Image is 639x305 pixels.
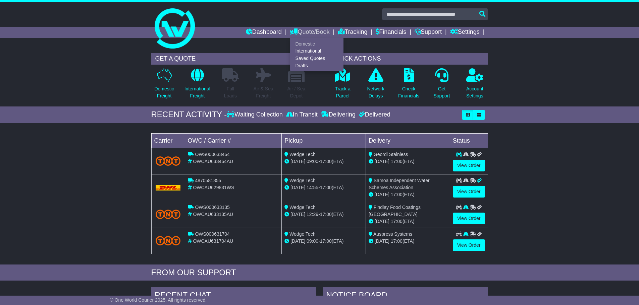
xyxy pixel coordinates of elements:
div: - (ETA) [284,158,363,165]
span: 17:00 [320,212,332,217]
span: 17:00 [320,185,332,190]
a: Domestic [290,40,343,48]
span: Wedge Tech [289,231,315,237]
a: Saved Quotes [290,55,343,62]
span: [DATE] [375,219,389,224]
td: Delivery [366,133,450,148]
a: View Order [453,186,485,198]
a: AccountSettings [466,68,484,103]
div: Delivering [319,111,357,119]
span: Wedge Tech [289,152,315,157]
a: NetworkDelays [367,68,384,103]
td: Status [450,133,488,148]
span: OWS000633464 [195,152,230,157]
span: 17:00 [320,238,332,244]
span: OWCAU629831WS [193,185,234,190]
div: (ETA) [369,238,447,245]
span: Wedge Tech [289,178,315,183]
p: Track a Parcel [335,85,351,99]
a: Support [415,27,442,38]
span: OWCAU631704AU [193,238,233,244]
span: 09:00 [307,159,318,164]
span: [DATE] [290,212,305,217]
a: Financials [376,27,406,38]
div: GET A QUOTE [151,53,310,65]
span: 4870581855 [195,178,221,183]
span: [DATE] [290,185,305,190]
p: Air & Sea Freight [254,85,273,99]
div: - (ETA) [284,211,363,218]
p: Domestic Freight [154,85,174,99]
td: Pickup [282,133,366,148]
a: View Order [453,239,485,251]
span: 09:00 [307,238,318,244]
a: DomesticFreight [154,68,174,103]
p: Network Delays [367,85,384,99]
div: - (ETA) [284,238,363,245]
p: Get Support [433,85,450,99]
span: Auspress Systems [373,231,412,237]
div: FROM OUR SUPPORT [151,268,488,278]
img: TNT_Domestic.png [156,236,181,245]
a: View Order [453,213,485,224]
a: View Order [453,160,485,171]
a: International [290,48,343,55]
p: Air / Sea Depot [287,85,306,99]
a: Settings [450,27,480,38]
div: In Transit [284,111,319,119]
a: CheckFinancials [398,68,420,103]
div: (ETA) [369,218,447,225]
span: OWS000633135 [195,205,230,210]
img: TNT_Domestic.png [156,156,181,165]
span: [DATE] [375,159,389,164]
span: 17:00 [391,159,403,164]
div: (ETA) [369,158,447,165]
div: (ETA) [369,191,447,198]
span: Findlay Food Coatings [GEOGRAPHIC_DATA] [369,205,421,217]
div: QUICK ACTIONS [330,53,488,65]
span: © One World Courier 2025. All rights reserved. [110,297,207,303]
span: [DATE] [375,192,389,197]
span: [DATE] [290,159,305,164]
a: Drafts [290,62,343,69]
span: [DATE] [375,238,389,244]
p: International Freight [184,85,210,99]
a: Track aParcel [335,68,351,103]
a: GetSupport [433,68,450,103]
span: OWCAU633464AU [193,159,233,164]
span: 17:00 [391,219,403,224]
span: 17:00 [391,192,403,197]
span: 17:00 [320,159,332,164]
span: [DATE] [290,238,305,244]
a: Tracking [338,27,367,38]
img: TNT_Domestic.png [156,210,181,219]
div: RECENT ACTIVITY - [151,110,227,120]
p: Account Settings [466,85,483,99]
div: Quote/Book [290,38,343,71]
div: Delivered [357,111,390,119]
span: Samoa Independent Water Schemes Association [369,178,430,190]
span: OWCAU633135AU [193,212,233,217]
span: 12:29 [307,212,318,217]
a: Dashboard [246,27,282,38]
span: 17:00 [391,238,403,244]
p: Full Loads [222,85,239,99]
span: Geordi Stainless [374,152,408,157]
span: OWS000631704 [195,231,230,237]
td: OWC / Carrier # [185,133,282,148]
div: Waiting Collection [227,111,284,119]
span: Wedge Tech [289,205,315,210]
p: Check Financials [398,85,419,99]
a: InternationalFreight [184,68,211,103]
td: Carrier [151,133,185,148]
div: - (ETA) [284,184,363,191]
img: DHL.png [156,185,181,190]
a: Quote/Book [290,27,329,38]
span: 14:55 [307,185,318,190]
